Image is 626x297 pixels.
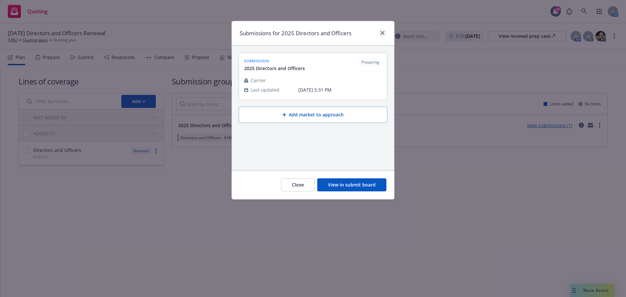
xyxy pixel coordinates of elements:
a: close [379,29,386,37]
span: 2025 Directors and Officers [244,65,305,72]
span: Last updated [251,86,279,93]
button: View in submit board [317,178,386,191]
span: submission [244,58,305,64]
button: Add market to approach [239,107,387,123]
span: Carrier [251,77,266,84]
span: Preparing [361,59,379,65]
h1: Submissions for 2025 Directors and Officers [240,29,351,37]
span: [DATE] 5:31 PM [298,86,382,93]
button: Close [281,178,315,191]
